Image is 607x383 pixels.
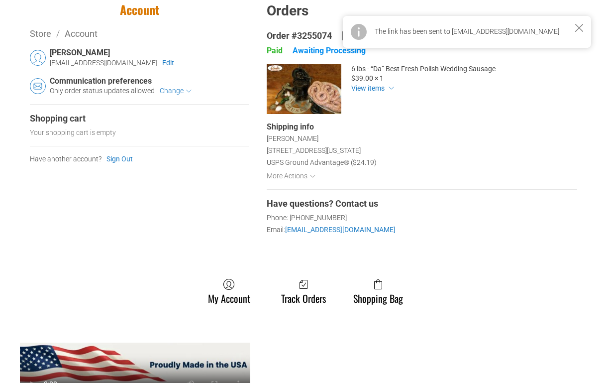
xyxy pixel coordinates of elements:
a: Track Orders [276,278,331,304]
div: Paid [267,46,283,56]
a: Edit [162,58,174,68]
div: [STREET_ADDRESS][US_STATE] [267,146,577,156]
div: Orders [267,2,577,20]
div: Only order status updates allowed [50,86,155,96]
div: [EMAIL_ADDRESS][DOMAIN_NAME] [50,58,157,68]
label: The link has been sent to [EMAIL_ADDRESS][DOMAIN_NAME] [375,27,559,35]
h1: Account [30,2,249,17]
div: USPS Ground Advantage® ($24.19) [267,158,577,168]
a: [EMAIL_ADDRESS][DOMAIN_NAME] [285,226,396,234]
div: More Actions [267,172,310,180]
div: Awaiting Processing [293,46,366,56]
div: Phone: [PHONE_NUMBER] [267,213,577,223]
div: [PERSON_NAME] [50,48,249,58]
div: Your shopping cart is empty [30,128,116,138]
div: Communication preferences [50,76,249,87]
a: Account [65,28,98,39]
div: Email: [267,225,577,235]
div: Shipping info [267,122,577,132]
div: Shopping cart [30,113,249,124]
div: [PERSON_NAME] [267,134,577,144]
div: Breadcrumbs [30,27,249,40]
div: Have questions? Contact us [267,198,577,209]
a: Sign Out [106,154,133,164]
div: [DATE] 05:32 PM [342,30,408,41]
a: Store [30,28,51,39]
a: Shopping Bag [348,278,408,304]
div: Order #3255074 [267,30,332,41]
a: My Account [203,278,255,304]
div: Have another account? [30,154,101,164]
a: Close notice [567,16,591,40]
span: / [51,28,65,39]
